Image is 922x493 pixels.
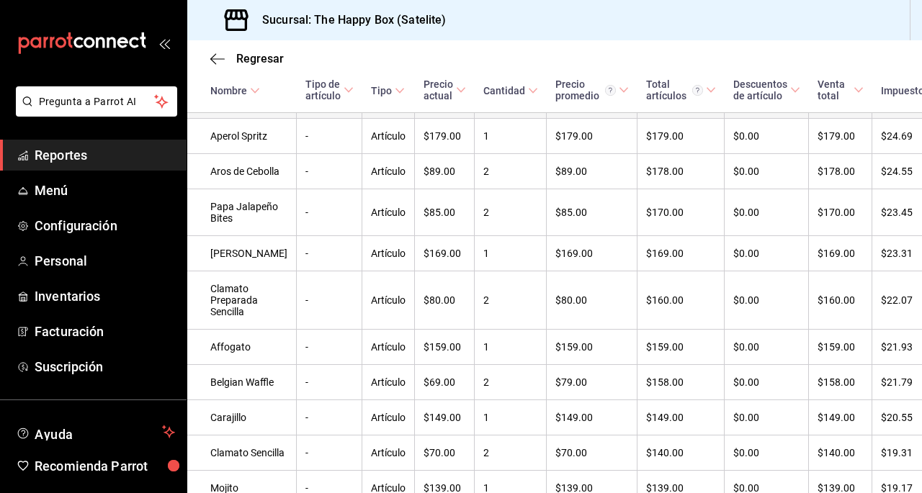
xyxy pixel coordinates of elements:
div: Total artículos [646,78,703,101]
td: $70.00 [547,435,637,471]
td: - [297,330,362,365]
td: - [297,119,362,154]
span: Tipo de artículo [305,78,354,101]
td: Artículo [362,365,415,400]
td: 1 [475,119,547,154]
td: Clamato Preparada Sencilla [187,271,297,330]
span: Regresar [236,52,284,65]
td: $179.00 [547,119,637,154]
div: Cantidad [483,85,525,96]
td: $149.00 [547,400,637,435]
td: $159.00 [637,330,725,365]
td: $158.00 [809,365,872,400]
button: open_drawer_menu [158,37,170,49]
td: Artículo [362,330,415,365]
td: Artículo [362,189,415,236]
td: $140.00 [637,435,725,471]
div: Nombre [210,85,247,96]
td: $178.00 [809,154,872,189]
td: $0.00 [725,330,809,365]
td: $179.00 [415,119,475,154]
span: Personal [35,251,175,271]
td: 2 [475,435,547,471]
td: $0.00 [725,189,809,236]
td: - [297,400,362,435]
td: Aperol Spritz [187,119,297,154]
span: Menú [35,181,175,200]
td: $0.00 [725,154,809,189]
td: $79.00 [547,365,637,400]
div: Tipo [371,85,392,96]
td: Clamato Sencilla [187,435,297,471]
span: Ayuda [35,423,156,440]
td: Affogato [187,330,297,365]
td: 2 [475,189,547,236]
td: $169.00 [415,236,475,271]
span: Pregunta a Parrot AI [39,94,155,109]
div: Descuentos de artículo [733,78,787,101]
td: $0.00 [725,236,809,271]
td: $149.00 [415,400,475,435]
td: Artículo [362,154,415,189]
div: Precio promedio [555,78,616,101]
td: $158.00 [637,365,725,400]
td: $80.00 [415,271,475,330]
td: 1 [475,236,547,271]
td: $159.00 [415,330,475,365]
svg: El total artículos considera cambios de precios en los artículos así como costos adicionales por ... [692,85,703,96]
td: $178.00 [637,154,725,189]
span: Descuentos de artículo [733,78,800,101]
span: Precio actual [424,78,466,101]
td: 2 [475,365,547,400]
span: Venta total [818,78,864,101]
td: 2 [475,271,547,330]
td: - [297,271,362,330]
td: 1 [475,400,547,435]
td: $179.00 [637,119,725,154]
td: $149.00 [809,400,872,435]
td: - [297,154,362,189]
span: Total artículos [646,78,716,101]
svg: Precio promedio = Total artículos / cantidad [605,85,616,96]
td: $169.00 [547,236,637,271]
td: Carajillo [187,400,297,435]
td: $89.00 [547,154,637,189]
div: Tipo de artículo [305,78,341,101]
td: - [297,365,362,400]
td: - [297,435,362,471]
span: Tipo [371,85,405,96]
td: - [297,189,362,236]
td: Papa Jalapeño Bites [187,189,297,236]
td: $140.00 [809,435,872,471]
button: Regresar [210,52,284,65]
td: $160.00 [809,271,872,330]
td: $160.00 [637,271,725,330]
span: Facturación [35,322,175,341]
td: $85.00 [415,189,475,236]
td: 2 [475,154,547,189]
td: $170.00 [637,189,725,236]
td: Artículo [362,400,415,435]
td: $0.00 [725,400,809,435]
td: $85.00 [547,189,637,236]
td: $159.00 [547,330,637,365]
span: Precio promedio [555,78,629,101]
span: Inventarios [35,286,175,306]
td: $169.00 [809,236,872,271]
td: $80.00 [547,271,637,330]
a: Pregunta a Parrot AI [10,104,177,119]
td: - [297,236,362,271]
td: Artículo [362,119,415,154]
button: Pregunta a Parrot AI [16,86,177,117]
td: 1 [475,330,547,365]
span: Configuración [35,216,175,235]
span: Cantidad [483,85,538,96]
span: Recomienda Parrot [35,456,175,476]
div: Precio actual [424,78,453,101]
td: $0.00 [725,119,809,154]
div: Venta total [818,78,851,101]
td: Artículo [362,435,415,471]
td: $0.00 [725,365,809,400]
td: Artículo [362,236,415,271]
span: Suscripción [35,357,175,376]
